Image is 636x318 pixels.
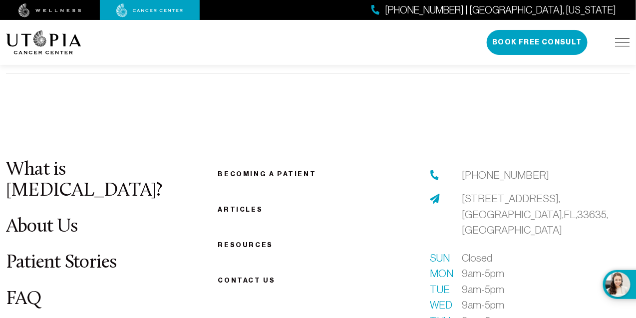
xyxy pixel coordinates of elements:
img: address [430,194,440,204]
a: Articles [218,206,263,213]
a: About Us [6,217,77,237]
span: Mon [430,266,450,282]
span: Closed [462,250,492,266]
a: What is [MEDICAL_DATA]? [6,160,162,201]
span: 9am-5pm [462,297,504,313]
a: Patient Stories [6,253,117,273]
span: Contact us [218,277,276,284]
a: [STREET_ADDRESS],[GEOGRAPHIC_DATA],FL,33635,[GEOGRAPHIC_DATA] [462,191,630,238]
a: Becoming a patient [218,170,317,178]
span: Tue [430,282,450,298]
span: Sun [430,250,450,266]
a: [PHONE_NUMBER] [462,167,549,183]
img: wellness [18,3,81,17]
a: [PHONE_NUMBER] | [GEOGRAPHIC_DATA], [US_STATE] [371,3,616,17]
span: [PHONE_NUMBER] | [GEOGRAPHIC_DATA], [US_STATE] [385,3,616,17]
span: [STREET_ADDRESS], [GEOGRAPHIC_DATA], FL, 33635, [GEOGRAPHIC_DATA] [462,193,608,236]
img: logo [6,30,81,54]
img: cancer center [116,3,183,17]
a: Resources [218,241,273,249]
a: FAQ [6,290,42,309]
span: 9am-5pm [462,282,504,298]
span: Wed [430,297,450,313]
img: phone [430,170,440,180]
button: Book Free Consult [487,30,588,55]
img: icon-hamburger [615,38,630,46]
span: 9am-5pm [462,266,504,282]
